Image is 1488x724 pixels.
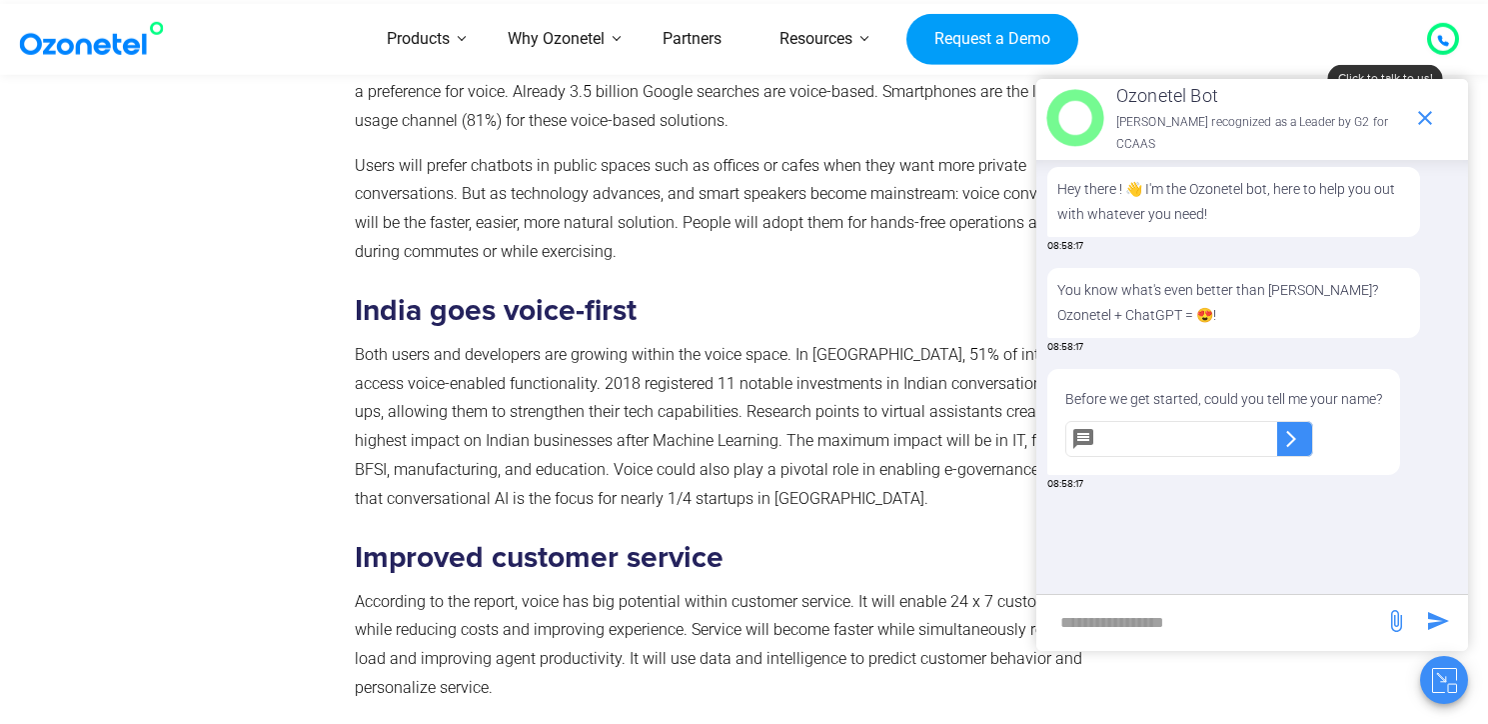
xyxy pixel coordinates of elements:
strong: Improved customer service [355,543,724,573]
p: Ozonetel Bot [1116,80,1403,112]
p: You know what's even better than [PERSON_NAME]? Ozonetel + ChatGPT = 😍! [1057,278,1410,328]
img: header [1046,89,1104,147]
a: Resources [750,4,881,75]
p: Both users and developers are growing within the voice space. In [GEOGRAPHIC_DATA], 51% of intern... [355,341,1126,514]
span: 08:58:17 [1047,477,1083,492]
p: At the beginning of 2019, chatbot technology was more advanced than voice tech. But voice has rap... [355,20,1126,135]
p: [PERSON_NAME] recognized as a Leader by G2 for CCAAS [1116,112,1403,155]
span: 08:58:17 [1047,239,1083,254]
span: send message [1418,601,1458,641]
p: Before we get started, could you tell me your name? [1065,387,1382,412]
p: According to the report, voice has big potential within customer service. It will enable 24 x 7 c... [355,588,1126,703]
a: Request a Demo [906,13,1077,65]
span: send message [1376,601,1416,641]
strong: India goes voice-first [355,296,637,326]
a: Products [358,4,479,75]
span: 08:58:17 [1047,340,1083,355]
p: Hey there ! 👋 I'm the Ozonetel bot, here to help you out with whatever you need! [1057,177,1410,227]
button: Close chat [1420,656,1468,704]
a: Why Ozonetel [479,4,634,75]
div: new-msg-input [1046,605,1374,641]
span: end chat or minimize [1405,98,1445,138]
p: Users will prefer chatbots in public spaces such as offices or cafes when they want more private ... [355,152,1126,267]
a: Partners [634,4,750,75]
